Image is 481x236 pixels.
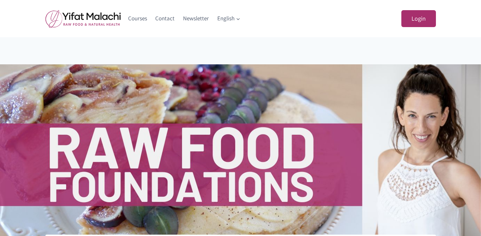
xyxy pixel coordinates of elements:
[217,14,240,23] span: English
[401,10,436,27] a: Login
[213,10,244,27] a: English
[124,10,152,27] a: Courses
[45,10,121,28] img: yifat_logo41_en.png
[124,10,245,27] nav: Primary Navigation
[179,10,213,27] a: Newsletter
[151,10,179,27] a: Contact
